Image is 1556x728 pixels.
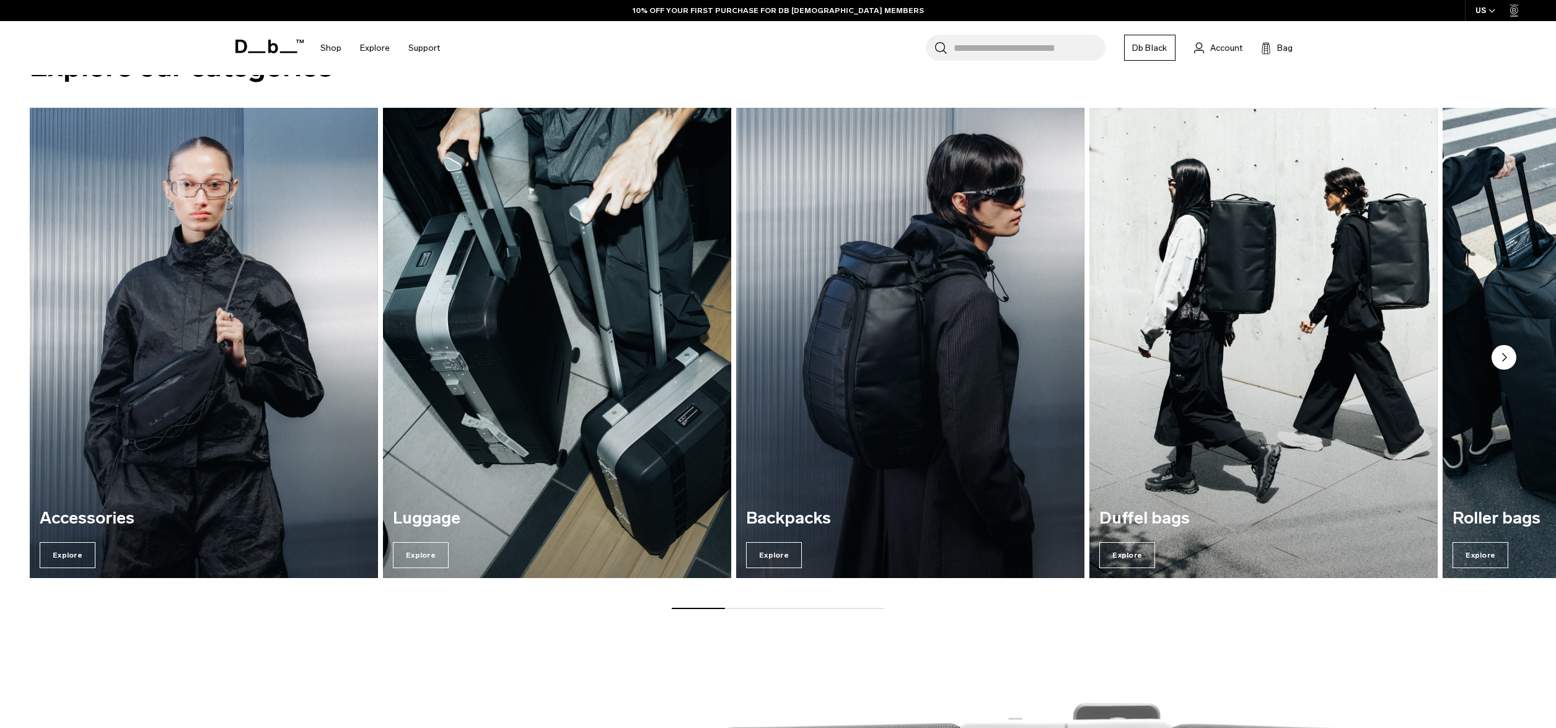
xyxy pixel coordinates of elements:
button: Next slide [1492,345,1516,372]
nav: Main Navigation [311,21,449,75]
div: 1 / 7 [30,108,378,578]
h3: Duffel bags [1099,509,1428,528]
button: Bag [1261,40,1293,55]
a: Support [408,26,440,70]
span: Explore [1099,542,1155,568]
a: Db Black [1124,35,1176,61]
span: Account [1210,42,1242,55]
a: Accessories Explore [30,108,378,578]
div: 2 / 7 [383,108,731,578]
a: Duffel bags Explore [1089,108,1438,578]
span: Explore [746,542,802,568]
span: Bag [1277,42,1293,55]
a: Shop [320,26,341,70]
a: Account [1194,40,1242,55]
h3: Backpacks [746,509,1075,528]
span: Explore [40,542,95,568]
a: Backpacks Explore [736,108,1084,578]
div: 3 / 7 [736,108,1084,578]
a: Luggage Explore [383,108,731,578]
div: 4 / 7 [1089,108,1438,578]
h3: Accessories [40,509,368,528]
h3: Luggage [393,509,721,528]
span: Explore [1453,542,1508,568]
a: 10% OFF YOUR FIRST PURCHASE FOR DB [DEMOGRAPHIC_DATA] MEMBERS [633,5,924,16]
span: Explore [393,542,449,568]
a: Explore [360,26,390,70]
